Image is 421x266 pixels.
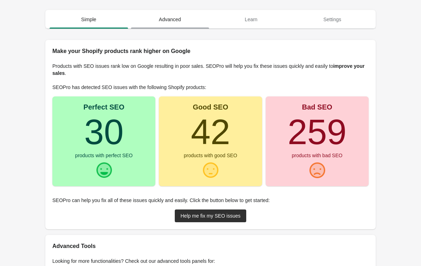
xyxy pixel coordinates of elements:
[75,153,133,158] div: products with perfect SEO
[52,63,369,77] p: Products with SEO issues rank low on Google resulting in poor sales. SEOPro will help you fix the...
[48,10,129,29] button: Simple
[52,197,369,204] p: SEOPro can help you fix all of these issues quickly and easily. Click the button below to get sta...
[292,10,373,29] button: Settings
[210,10,292,29] button: Learn
[184,153,237,158] div: products with good SEO
[84,112,123,152] turbo-frame: 30
[212,13,290,26] span: Learn
[292,153,342,158] div: products with bad SEO
[131,13,209,26] span: Advanced
[293,13,372,26] span: Settings
[129,10,211,29] button: Advanced
[302,104,333,111] div: Bad SEO
[52,84,369,91] p: SEOPro has detected SEO issues with the following Shopify products:
[52,47,369,55] h2: Make your Shopify products rank higher on Google
[175,209,246,222] a: Help me fix my SEO issues
[288,112,347,152] turbo-frame: 259
[193,104,228,111] div: Good SEO
[191,112,230,152] turbo-frame: 42
[50,13,128,26] span: Simple
[180,213,241,219] div: Help me fix my SEO issues
[52,242,369,250] h2: Advanced Tools
[83,104,125,111] div: Perfect SEO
